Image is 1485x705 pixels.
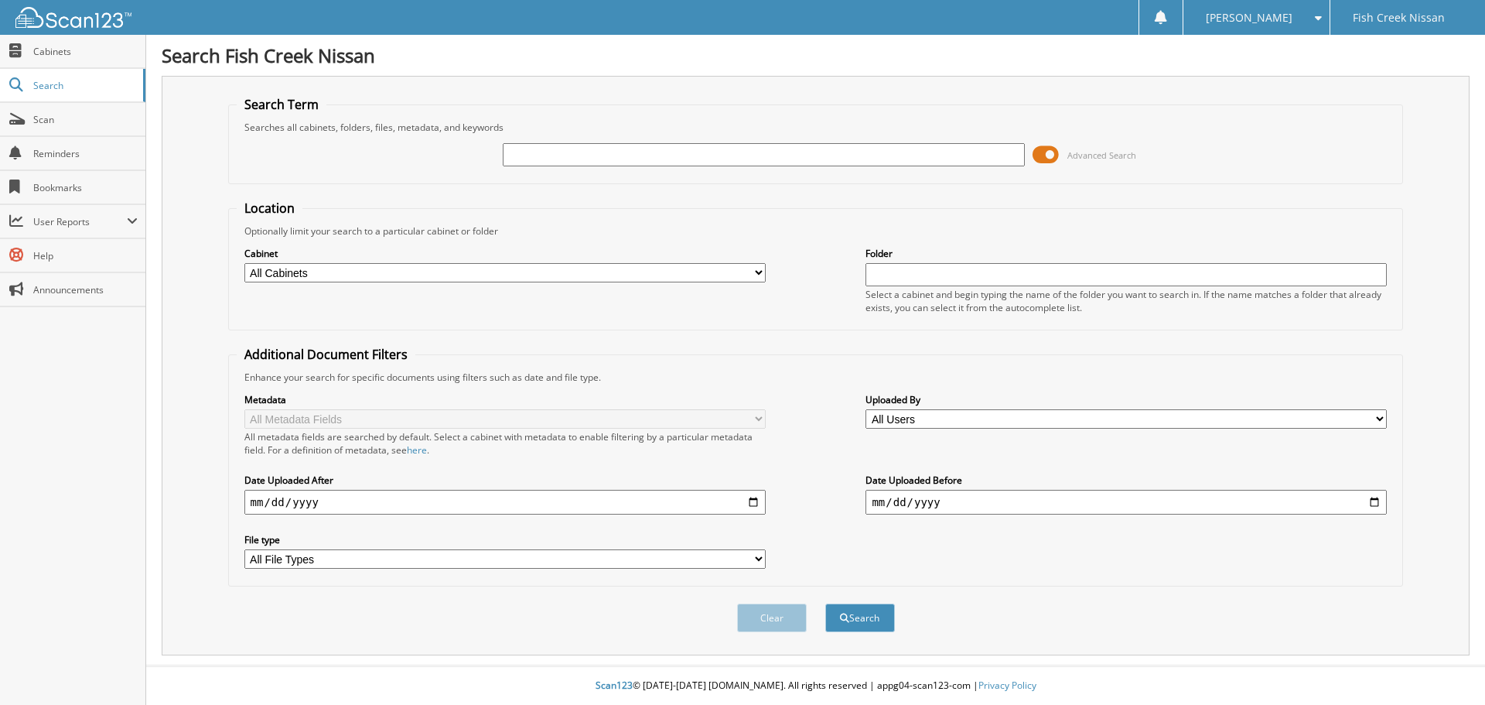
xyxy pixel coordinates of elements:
[244,474,766,487] label: Date Uploaded After
[33,215,127,228] span: User Reports
[237,224,1395,238] div: Optionally limit your search to a particular cabinet or folder
[237,121,1395,134] div: Searches all cabinets, folders, files, metadata, and keywords
[244,393,766,406] label: Metadata
[596,679,633,692] span: Scan123
[244,430,766,457] div: All metadata fields are searched by default. Select a cabinet with metadata to enable filtering b...
[244,247,766,260] label: Cabinet
[865,490,1387,515] input: end
[244,490,766,515] input: start
[33,249,138,262] span: Help
[865,393,1387,406] label: Uploaded By
[244,533,766,546] label: File type
[237,346,415,363] legend: Additional Document Filters
[33,113,138,126] span: Scan
[978,679,1036,692] a: Privacy Policy
[162,43,1470,68] h1: Search Fish Creek Nissan
[33,45,138,58] span: Cabinets
[865,474,1387,487] label: Date Uploaded Before
[865,247,1387,260] label: Folder
[825,604,895,632] button: Search
[1067,149,1136,161] span: Advanced Search
[865,288,1387,314] div: Select a cabinet and begin typing the name of the folder you want to search in. If the name match...
[237,96,326,113] legend: Search Term
[237,371,1395,384] div: Enhance your search for specific documents using filters such as date and file type.
[33,283,138,296] span: Announcements
[1206,13,1292,22] span: [PERSON_NAME]
[15,7,131,28] img: scan123-logo-white.svg
[1353,13,1445,22] span: Fish Creek Nissan
[33,181,138,194] span: Bookmarks
[33,147,138,160] span: Reminders
[737,604,807,632] button: Clear
[407,443,427,457] a: here
[237,200,302,217] legend: Location
[146,667,1485,705] div: © [DATE]-[DATE] [DOMAIN_NAME]. All rights reserved | appg04-scan123-com |
[33,79,135,92] span: Search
